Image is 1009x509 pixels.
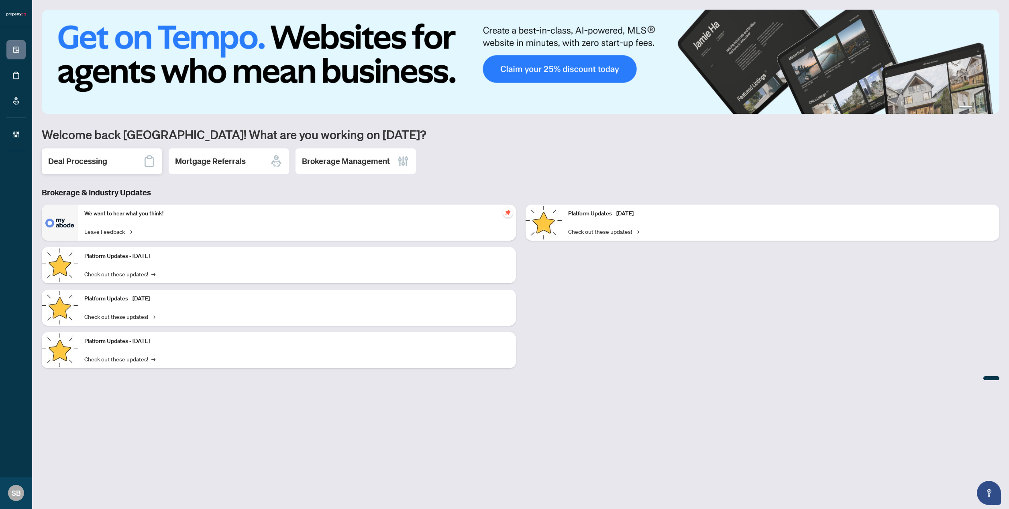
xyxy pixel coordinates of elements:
[84,355,155,363] a: Check out these updates!→
[526,205,562,241] img: Platform Updates - June 23, 2025
[175,156,246,167] h2: Mortgage Referrals
[982,106,985,109] button: 3
[302,156,390,167] h2: Brokerage Management
[635,227,639,236] span: →
[568,227,639,236] a: Check out these updates!→
[84,312,155,321] a: Check out these updates!→
[84,337,510,346] p: Platform Updates - [DATE]
[977,481,1001,505] button: Open asap
[84,227,132,236] a: Leave Feedback→
[42,205,78,241] img: We want to hear what you think!
[48,156,107,167] h2: Deal Processing
[128,227,132,236] span: →
[42,127,999,142] h1: Welcome back [GEOGRAPHIC_DATA]! What are you working on [DATE]?
[503,208,513,217] span: pushpin
[42,10,999,114] img: Slide 0
[42,290,78,326] img: Platform Updates - July 21, 2025
[42,247,78,283] img: Platform Updates - September 16, 2025
[568,209,993,218] p: Platform Updates - [DATE]
[151,355,155,363] span: →
[42,187,999,198] h3: Brokerage & Industry Updates
[84,209,510,218] p: We want to hear what you think!
[84,252,510,261] p: Platform Updates - [DATE]
[84,294,510,303] p: Platform Updates - [DATE]
[988,106,991,109] button: 4
[975,106,978,109] button: 2
[151,270,155,278] span: →
[151,312,155,321] span: →
[42,332,78,368] img: Platform Updates - July 8, 2025
[6,12,26,17] img: logo
[84,270,155,278] a: Check out these updates!→
[12,487,21,499] span: SB
[959,106,972,109] button: 1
